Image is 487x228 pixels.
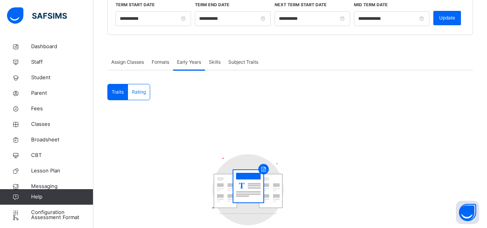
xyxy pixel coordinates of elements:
[209,59,221,66] span: Skills
[31,183,93,190] span: Messaging
[195,2,229,8] label: Term End Date
[275,2,327,8] label: Next Term Start Date
[31,89,93,97] span: Parent
[31,43,93,50] span: Dashboard
[132,89,146,96] span: Rating
[456,201,479,224] button: Open asap
[31,58,93,66] span: Staff
[112,89,124,96] span: Traits
[31,151,93,159] span: CBT
[31,74,93,82] span: Student
[31,193,93,201] span: Help
[31,105,93,113] span: Fees
[439,14,455,21] span: Update
[228,59,258,66] span: Subject Traits
[354,2,388,8] label: Mid Term Date
[116,2,155,8] label: Term Start Date
[31,136,93,144] span: Broadsheet
[7,7,67,24] img: safsims
[152,59,169,66] span: Formats
[31,120,93,128] span: Classes
[177,59,201,66] span: Early Years
[239,181,245,190] tspan: T
[111,59,144,66] span: Assign Classes
[31,167,93,175] span: Lesson Plan
[31,209,93,216] span: Configuration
